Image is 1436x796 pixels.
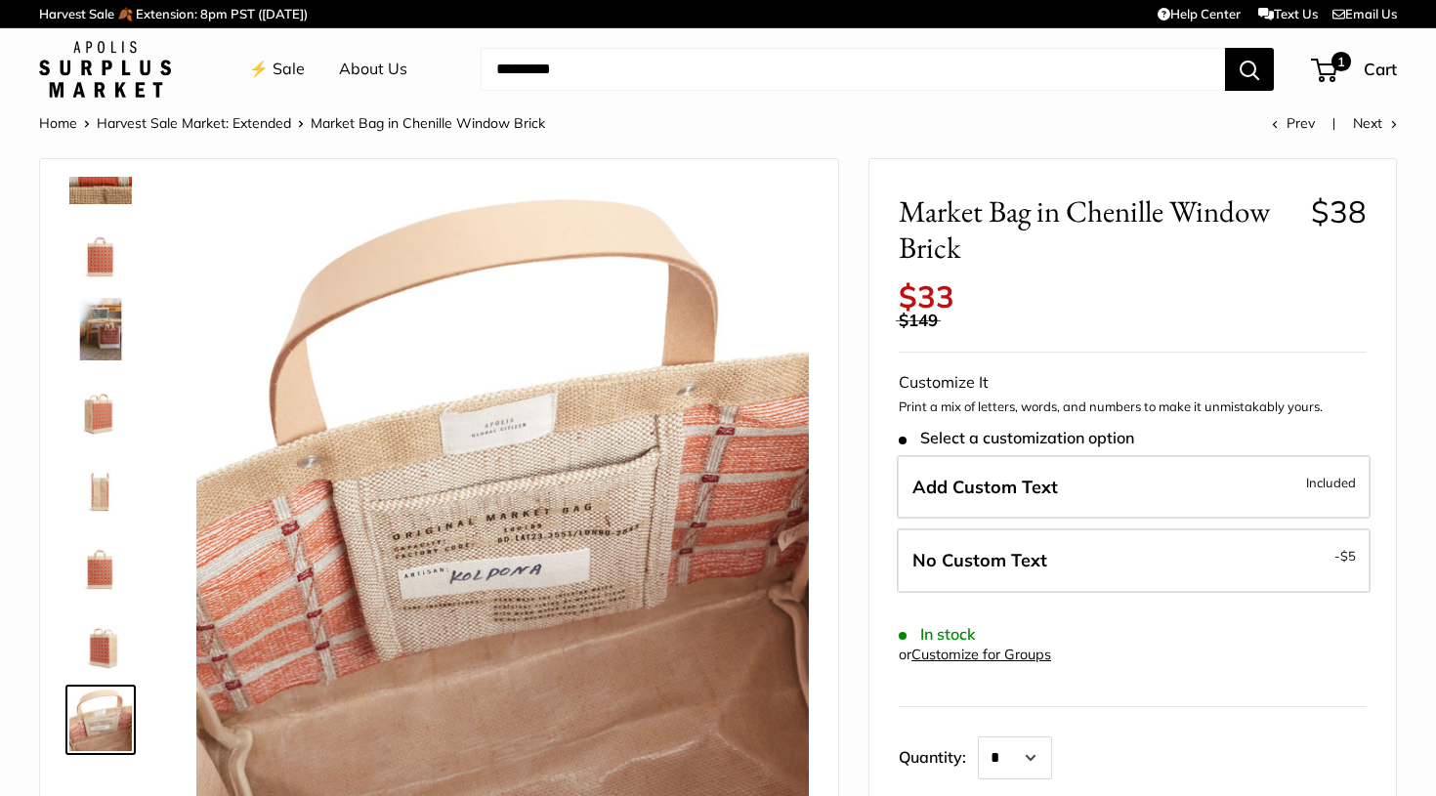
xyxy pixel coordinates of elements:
[65,450,136,521] a: Market Bag in Chenille Window Brick
[1340,548,1356,564] span: $5
[1313,54,1397,85] a: 1 Cart
[899,398,1367,417] p: Print a mix of letters, words, and numbers to make it unmistakably yours.
[97,114,291,132] a: Harvest Sale Market: Extended
[1334,544,1356,567] span: -
[912,476,1058,498] span: Add Custom Text
[899,368,1367,398] div: Customize It
[899,731,978,779] label: Quantity:
[65,607,136,677] a: Market Bag in Chenille Window Brick
[1364,59,1397,79] span: Cart
[1332,6,1397,21] a: Email Us
[897,528,1371,593] label: Leave Blank
[311,114,545,132] span: Market Bag in Chenille Window Brick
[912,549,1047,571] span: No Custom Text
[1331,52,1351,71] span: 1
[481,48,1225,91] input: Search...
[69,532,132,595] img: Market Bag in Chenille Window Brick
[899,193,1296,266] span: Market Bag in Chenille Window Brick
[1272,114,1315,132] a: Prev
[1258,6,1318,21] a: Text Us
[249,55,305,84] a: ⚡️ Sale
[1158,6,1241,21] a: Help Center
[899,429,1134,447] span: Select a customization option
[899,642,1051,668] div: or
[65,528,136,599] a: Market Bag in Chenille Window Brick
[69,610,132,673] img: Market Bag in Chenille Window Brick
[911,646,1051,663] a: Customize for Groups
[69,376,132,439] img: Market Bag in Chenille Window Brick
[899,625,976,644] span: In stock
[65,685,136,755] a: Market Bag in Chenille Window Brick
[65,372,136,442] a: Market Bag in Chenille Window Brick
[1225,48,1274,91] button: Search
[39,114,77,132] a: Home
[39,41,171,98] img: Apolis: Surplus Market
[897,455,1371,520] label: Add Custom Text
[69,454,132,517] img: Market Bag in Chenille Window Brick
[69,298,132,360] img: Market Bag in Chenille Window Brick
[39,110,545,136] nav: Breadcrumb
[69,220,132,282] img: Market Bag in Chenille Window Brick
[69,689,132,751] img: Market Bag in Chenille Window Brick
[65,294,136,364] a: Market Bag in Chenille Window Brick
[339,55,407,84] a: About Us
[899,277,954,315] span: $33
[65,216,136,286] a: Market Bag in Chenille Window Brick
[899,310,938,330] span: $149
[1311,192,1367,230] span: $38
[1353,114,1397,132] a: Next
[1306,471,1356,494] span: Included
